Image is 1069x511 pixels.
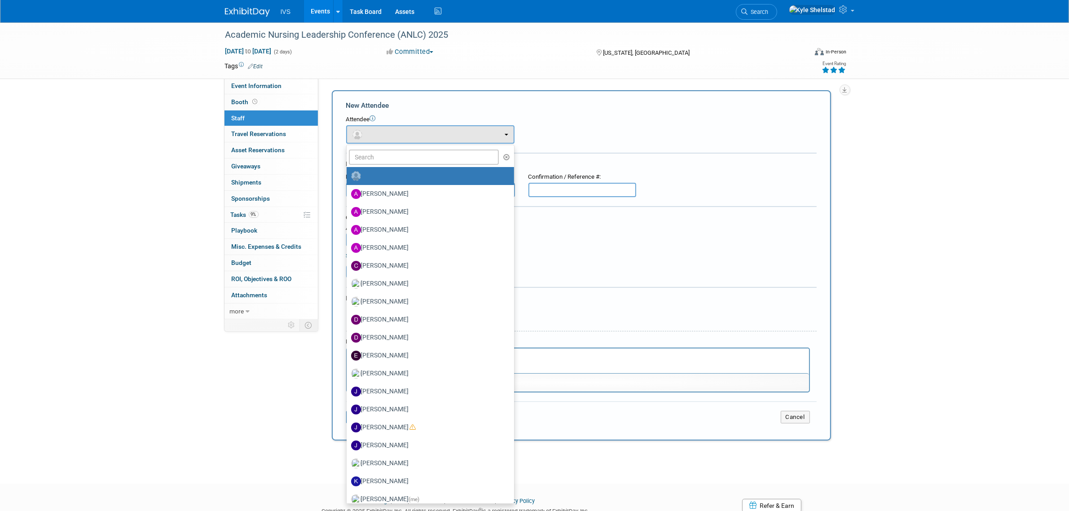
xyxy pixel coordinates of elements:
[346,338,810,346] div: Notes
[232,259,252,266] span: Budget
[351,474,505,489] label: [PERSON_NAME]
[500,498,535,504] a: Privacy Policy
[351,438,505,453] label: [PERSON_NAME]
[351,441,361,450] img: J.jpg
[232,179,262,186] span: Shipments
[351,456,505,471] label: [PERSON_NAME]
[224,159,318,174] a: Giveaways
[349,150,499,165] input: Search
[273,49,292,55] span: (2 days)
[251,98,260,105] span: Booth not reserved yet
[224,304,318,319] a: more
[224,78,318,94] a: Event Information
[284,319,300,331] td: Personalize Event Tab Strip
[351,420,505,435] label: [PERSON_NAME]
[351,405,361,414] img: J.jpg
[232,82,282,89] span: Event Information
[748,9,769,15] span: Search
[383,47,437,57] button: Committed
[351,261,361,271] img: C.jpg
[232,275,292,282] span: ROI, Objectives & ROO
[736,4,777,20] a: Search
[232,163,261,170] span: Giveaways
[346,294,817,303] div: Misc. Attachments & Notes
[781,411,810,423] button: Cancel
[224,271,318,287] a: ROI, Objectives & ROO
[346,115,817,124] div: Attendee
[232,146,285,154] span: Asset Reservations
[224,223,318,238] a: Playbook
[528,173,636,181] div: Confirmation / Reference #:
[249,211,259,218] span: 9%
[754,47,847,60] div: Event Format
[351,402,505,417] label: [PERSON_NAME]
[351,171,361,181] img: Unassigned-User-Icon.png
[232,291,268,299] span: Attachments
[232,130,286,137] span: Travel Reservations
[248,63,263,70] a: Edit
[232,227,258,234] span: Playbook
[822,62,846,66] div: Event Rating
[231,211,259,218] span: Tasks
[224,175,318,190] a: Shipments
[232,115,245,122] span: Staff
[351,366,505,381] label: [PERSON_NAME]
[351,333,361,343] img: D.jpg
[603,49,690,56] span: [US_STATE], [GEOGRAPHIC_DATA]
[224,191,318,207] a: Sponsorships
[351,492,505,507] label: [PERSON_NAME]
[815,48,824,55] img: Format-Inperson.png
[299,319,318,331] td: Toggle Event Tabs
[825,48,846,55] div: In-Person
[351,476,361,486] img: K.jpg
[346,159,817,168] div: Registration / Ticket Info (optional)
[351,330,505,345] label: [PERSON_NAME]
[346,214,817,222] div: Cost:
[224,239,318,255] a: Misc. Expenses & Credits
[351,207,361,217] img: A.jpg
[351,384,505,399] label: [PERSON_NAME]
[351,423,361,432] img: J.jpg
[351,313,505,327] label: [PERSON_NAME]
[230,308,244,315] span: more
[225,62,263,70] td: Tags
[224,255,318,271] a: Budget
[351,277,505,291] label: [PERSON_NAME]
[351,387,361,396] img: J.jpg
[224,110,318,126] a: Staff
[232,243,302,250] span: Misc. Expenses & Credits
[351,223,505,237] label: [PERSON_NAME]
[224,207,318,223] a: Tasks9%
[351,189,361,199] img: A.jpg
[789,5,836,15] img: Kyle Shelstad
[351,351,361,361] img: E.jpg
[351,241,505,255] label: [PERSON_NAME]
[232,98,260,106] span: Booth
[224,94,318,110] a: Booth
[225,8,270,17] img: ExhibitDay
[409,496,420,502] span: (me)
[351,187,505,201] label: [PERSON_NAME]
[346,101,817,110] div: New Attendee
[347,348,809,373] iframe: Rich Text Area
[225,47,272,55] span: [DATE] [DATE]
[281,8,291,15] span: IVS
[224,142,318,158] a: Asset Reservations
[224,126,318,142] a: Travel Reservations
[351,225,361,235] img: A.jpg
[351,259,505,273] label: [PERSON_NAME]
[224,287,318,303] a: Attachments
[222,27,794,43] div: Academic Nursing Leadership Conference (ANLC) 2025
[244,48,253,55] span: to
[232,195,270,202] span: Sponsorships
[351,315,361,325] img: D.jpg
[351,295,505,309] label: [PERSON_NAME]
[351,205,505,219] label: [PERSON_NAME]
[351,348,505,363] label: [PERSON_NAME]
[351,243,361,253] img: A.jpg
